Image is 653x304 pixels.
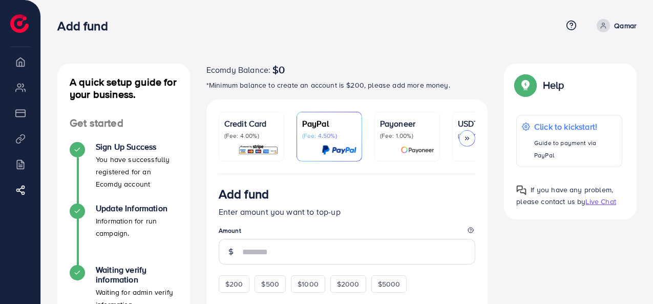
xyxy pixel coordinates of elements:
h3: Add fund [219,187,269,201]
span: $0 [272,64,285,76]
img: card [238,144,279,156]
span: $2000 [337,279,360,289]
p: You have successfully registered for an Ecomdy account [96,153,178,190]
h3: Add fund [57,18,116,33]
h4: Sign Up Success [96,142,178,152]
p: (Fee: 1.00%) [380,132,434,140]
p: *Minimum balance to create an account is $200, please add more money. [206,79,488,91]
img: Popup guide [516,76,535,94]
span: $500 [261,279,279,289]
img: Popup guide [516,185,526,195]
p: Information for run campaign. [96,215,178,239]
p: Payoneer [380,117,434,130]
p: USDT [458,117,512,130]
span: $200 [225,279,243,289]
p: Click to kickstart! [534,120,617,133]
a: Qamar [593,19,637,32]
h4: Waiting verify information [96,265,178,285]
p: Guide to payment via PayPal [534,137,617,161]
p: Credit Card [224,117,279,130]
li: Update Information [57,204,190,265]
legend: Amount [219,226,476,239]
span: If you have any problem, please contact us by [516,185,613,207]
p: PayPal [302,117,356,130]
span: $1000 [298,279,319,289]
span: Ecomdy Balance: [206,64,270,76]
p: (Fee: 4.00%) [224,132,279,140]
h4: Update Information [96,204,178,213]
img: logo [10,14,29,33]
p: Help [543,79,564,91]
p: Enter amount you want to top-up [219,206,476,218]
img: card [401,144,434,156]
p: (Fee: 4.50%) [302,132,356,140]
p: Qamar [614,19,637,32]
li: Sign Up Success [57,142,190,204]
h4: A quick setup guide for your business. [57,76,190,100]
img: card [322,144,356,156]
span: Live Chat [585,196,616,207]
span: $5000 [378,279,401,289]
h4: Get started [57,117,190,130]
p: (Fee: 0.00%) [458,132,512,140]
